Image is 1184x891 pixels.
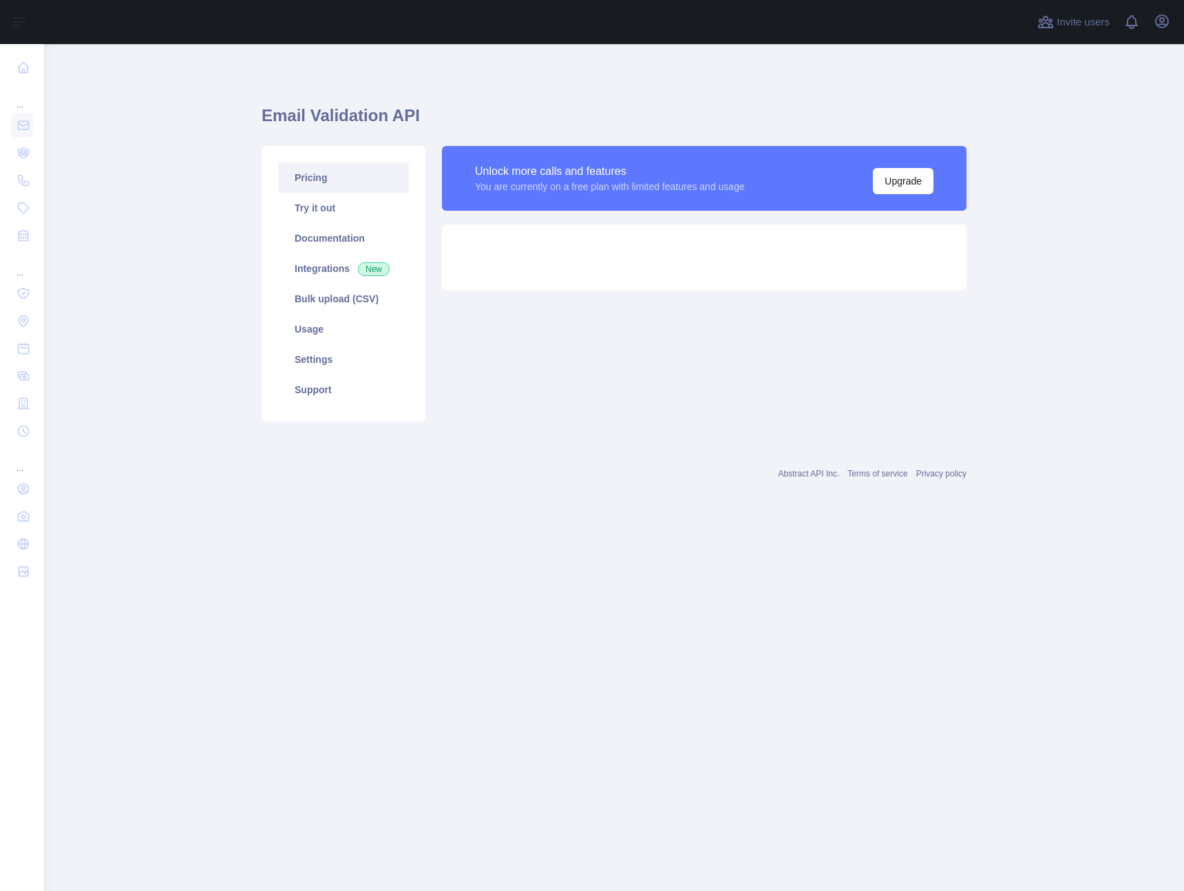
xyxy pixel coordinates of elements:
[475,180,745,193] div: You are currently on a free plan with limited features and usage
[278,223,409,253] a: Documentation
[278,193,409,223] a: Try it out
[262,105,966,138] h1: Email Validation API
[278,163,409,193] a: Pricing
[11,251,33,278] div: ...
[358,262,390,276] span: New
[278,344,409,375] a: Settings
[475,163,745,180] div: Unlock more calls and features
[278,314,409,344] a: Usage
[278,253,409,284] a: Integrations New
[779,469,840,479] a: Abstract API Inc.
[847,469,907,479] a: Terms of service
[1057,14,1110,30] span: Invite users
[916,469,966,479] a: Privacy policy
[278,375,409,405] a: Support
[11,446,33,474] div: ...
[11,83,33,110] div: ...
[873,168,933,194] button: Upgrade
[278,284,409,314] a: Bulk upload (CSV)
[1035,11,1112,33] button: Invite users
